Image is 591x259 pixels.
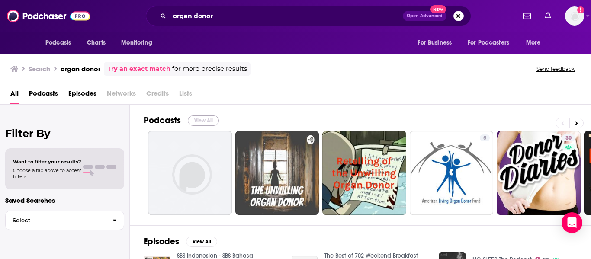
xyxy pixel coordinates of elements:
[13,167,81,179] span: Choose a tab above to access filters.
[107,86,136,104] span: Networks
[146,86,169,104] span: Credits
[407,14,443,18] span: Open Advanced
[411,35,463,51] button: open menu
[13,159,81,165] span: Want to filter your results?
[5,196,124,205] p: Saved Searches
[29,86,58,104] a: Podcasts
[179,86,192,104] span: Lists
[565,6,584,26] img: User Profile
[462,35,522,51] button: open menu
[534,65,577,73] button: Send feedback
[403,11,446,21] button: Open AdvancedNew
[418,37,452,49] span: For Business
[186,237,217,247] button: View All
[10,86,19,104] a: All
[144,236,217,247] a: EpisodesView All
[172,64,247,74] span: for more precise results
[170,9,403,23] input: Search podcasts, credits, & more...
[115,35,163,51] button: open menu
[5,127,124,140] h2: Filter By
[565,6,584,26] span: Logged in as angelabellBL2024
[541,9,555,23] a: Show notifications dropdown
[497,131,581,215] a: 30
[562,134,575,141] a: 30
[146,6,471,26] div: Search podcasts, credits, & more...
[5,211,124,230] button: Select
[45,37,71,49] span: Podcasts
[565,6,584,26] button: Show profile menu
[562,212,582,233] div: Open Intercom Messenger
[483,134,486,143] span: 5
[430,5,446,13] span: New
[468,37,509,49] span: For Podcasters
[188,115,219,126] button: View All
[39,35,82,51] button: open menu
[6,217,106,223] span: Select
[81,35,111,51] a: Charts
[577,6,584,13] svg: Add a profile image
[144,115,181,126] h2: Podcasts
[87,37,106,49] span: Charts
[410,131,494,215] a: 5
[526,37,541,49] span: More
[107,64,170,74] a: Try an exact match
[480,134,490,141] a: 5
[520,9,534,23] a: Show notifications dropdown
[61,65,100,73] h3: organ donor
[121,37,152,49] span: Monitoring
[144,115,219,126] a: PodcastsView All
[7,8,90,24] img: Podchaser - Follow, Share and Rate Podcasts
[29,65,50,73] h3: Search
[68,86,96,104] a: Episodes
[144,236,179,247] h2: Episodes
[565,134,572,143] span: 30
[520,35,552,51] button: open menu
